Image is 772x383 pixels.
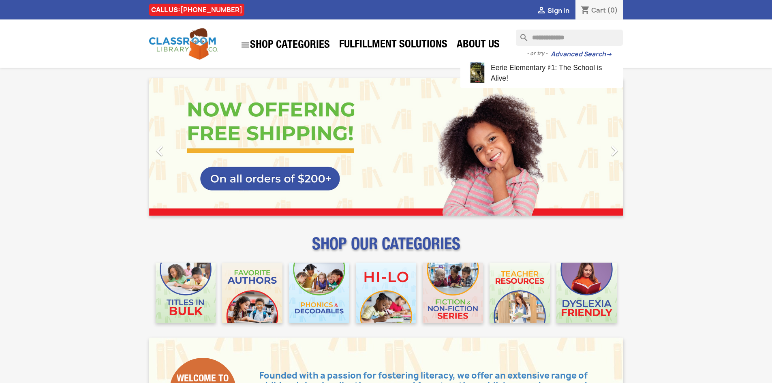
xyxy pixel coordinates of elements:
input: Search [516,30,623,46]
i:  [240,40,250,50]
ul: Carousel container [149,78,623,216]
a: SHOP CATEGORIES [236,36,334,54]
span: (0) [607,6,618,15]
a: About Us [453,37,504,53]
img: CLC_Teacher_Resources_Mobile.jpg [490,263,550,323]
img: CLC_Fiction_Nonfiction_Mobile.jpg [423,263,483,323]
img: CLC_Dyslexia_Mobile.jpg [556,263,617,323]
span: - or try - [527,49,551,58]
img: CLC_HiLo_Mobile.jpg [356,263,416,323]
img: Classroom Library Company [149,28,218,60]
i:  [150,141,170,161]
span: Cart [591,6,606,15]
a: Advanced Search→ [551,50,612,58]
img: CLC_Favorite_Authors_Mobile.jpg [222,263,282,323]
i: shopping_cart [580,6,590,15]
img: CLC_Bulk_Mobile.jpg [156,263,216,323]
i:  [604,141,624,161]
span: Eerie Elementary ♯1: The School is Alive! [491,64,602,82]
span: → [606,50,612,58]
span: Sign in [547,6,569,15]
img: eerie-elementary-1-the-school-is-alive.jpg [467,62,488,83]
a: Fulfillment Solutions [335,37,451,53]
img: CLC_Phonics_And_Decodables_Mobile.jpg [289,263,349,323]
p: SHOP OUR CATEGORIES [149,242,623,256]
a: Previous [149,78,220,216]
a:  Sign in [537,6,569,15]
a: [PHONE_NUMBER] [180,5,242,14]
i:  [537,6,546,16]
div: CALL US: [149,4,244,16]
a: Next [552,78,623,216]
i: search [516,30,526,39]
